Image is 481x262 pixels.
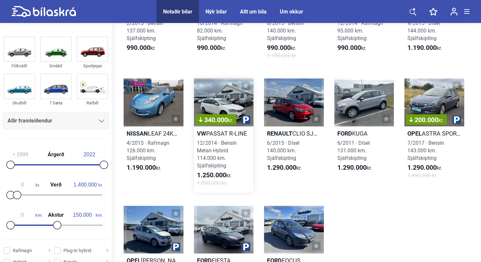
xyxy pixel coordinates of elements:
span: km. [9,212,42,218]
div: 7 Sæta [40,99,72,107]
a: Um okkur [280,9,303,15]
b: Opel [407,130,422,137]
span: 1.490.000 kr. [407,172,437,179]
span: Plug-in hybrid [63,247,91,254]
span: kr. [267,44,296,52]
b: Ford [337,130,352,137]
div: Skutbíll [4,99,35,107]
div: Sportjeppi [77,62,108,70]
span: Allir framleiðendur [8,116,52,125]
span: kr. [407,44,442,52]
b: 1.190.000 [127,164,156,171]
a: Notaðir bílar [163,9,192,15]
span: Árgerð [46,152,66,157]
span: Rafmagn [13,247,32,254]
b: 1.290.000 [337,164,367,171]
a: Allt um bíla [240,9,267,15]
b: 1.190.000 [407,44,437,52]
span: kr. [267,164,301,172]
span: kr. [127,44,156,52]
div: Fólksbíll [4,62,35,70]
span: 1.190.000 kr. [267,52,297,59]
b: 990.000 [197,44,221,52]
h2: LEAF 24KWH [124,130,183,137]
span: km. [69,212,103,218]
span: 340.000 [199,117,233,123]
h2: CLIO SJÁLFSKIPTUR [264,130,324,137]
span: kr. [72,182,103,188]
span: kr. [9,182,40,188]
a: RenaultCLIO SJÁLFSKIPTUR6/2015 · Dísel140.000 km. Sjálfskipting1.290.000kr. [264,78,324,192]
span: 10/2014 · Rafmagn 82.000 km. Sjálfskipting [197,20,243,41]
span: 7/2017 · Bensín 143.000 km. Sjálfskipting [407,140,444,161]
img: user-login.svg [450,8,458,16]
img: parking.png [242,243,250,251]
span: 1.590.000 kr. [197,179,227,187]
span: 3 [48,247,51,254]
span: Verð [49,182,63,187]
span: 9/2015 · Dísel 144.000 km. Sjálfskipting [407,20,440,41]
div: Rafbíll [77,99,108,107]
span: kr. [228,117,233,123]
b: 990.000 [127,44,150,52]
img: parking.png [452,116,461,124]
b: 1.250.000 [197,171,226,179]
span: kr. [197,171,231,179]
a: FordKUGA6/2011 · Dísel131.000 km. Sjálfskipting1.290.000kr. [334,78,394,192]
a: Nýir bílar [205,9,227,15]
span: kr. [197,44,226,52]
span: kr. [438,117,444,123]
a: 200.000kr.OpelASTRA SPORTS TOURER+7/2017 · Bensín143.000 km. Sjálfskipting1.290.000kr.1.490.000 kr. [404,78,464,192]
span: kr. [407,164,442,172]
h2: PASSAT R-LINE [194,130,254,137]
span: 4/2015 · Rafmagn 126.000 km. Sjálfskipting [127,140,169,161]
h2: KUGA [334,130,394,137]
h2: ASTRA SPORTS TOURER+ [404,130,464,137]
span: 0 [106,247,108,254]
span: 6/2015 · Dísel 140.000 km. Sjálfskipting [267,140,300,161]
span: 200.000 [409,117,444,123]
b: 990.000 [337,44,361,52]
img: parking.png [242,116,250,124]
b: VW [197,130,206,137]
a: NissanLEAF 24KWH4/2015 · Rafmagn126.000 km. Sjálfskipting1.190.000kr. [124,78,183,192]
a: 340.000kr.VWPASSAT R-LINE12/2014 · Bensín Metan Hybrid114.000 km. Sjálfskipting1.250.000kr.1.590.... [194,78,254,192]
img: parking.png [172,243,180,251]
b: Renault [267,130,292,137]
b: 1.290.000 [267,164,296,171]
div: Smábíl [40,62,72,70]
span: 2/2015 · Bensín 137.000 km. Sjálfskipting [127,20,163,41]
span: kr. [337,44,366,52]
span: kr. [337,164,372,172]
span: Akstur [46,212,65,218]
span: 12/2014 · Bensín Metan Hybrid 114.000 km. Sjálfskipting [197,140,237,169]
b: Nissan [127,130,148,137]
span: kr. [127,164,161,172]
b: 990.000 [267,44,291,52]
span: 8/2015 · Bensín 140.000 km. Sjálfskipting [267,20,304,41]
b: 1.290.000 [407,164,437,171]
span: 6/2011 · Dísel 131.000 km. Sjálfskipting [337,140,370,161]
span: 12/2014 · Rafmagn 95.000 km. Sjálfskipting [337,20,383,41]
